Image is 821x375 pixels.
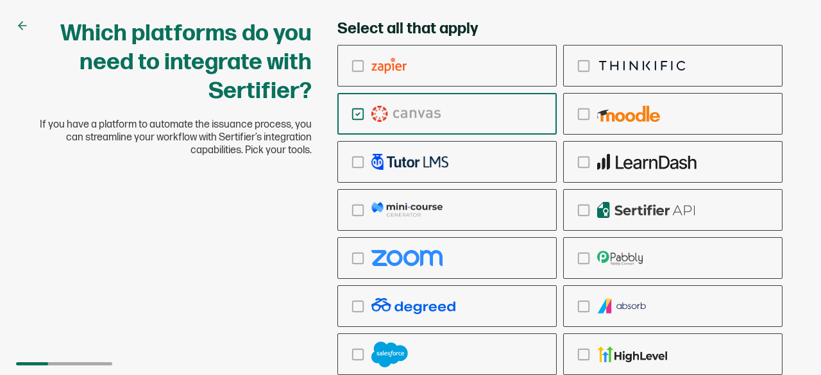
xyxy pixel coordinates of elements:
img: absorb [597,298,647,314]
img: zapier [371,58,407,74]
img: gohighlevel [597,346,667,362]
img: thinkific [597,58,688,74]
span: Select all that apply [337,19,478,38]
img: canvas [371,106,441,122]
h1: Which platforms do you need to integrate with Sertifier? [38,19,312,106]
img: moodle [597,106,660,122]
img: zoom [371,250,443,266]
img: salesforce [371,342,408,367]
span: If you have a platform to automate the issuance process, you can streamline your workflow with Se... [38,119,312,157]
img: degreed [371,298,455,314]
iframe: Chat Widget [757,313,821,375]
img: pabbly [597,250,643,266]
img: mcg [371,202,443,218]
img: api [597,202,695,218]
div: checkbox-group [337,45,783,375]
img: learndash [597,154,697,170]
img: tutor [371,154,448,170]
